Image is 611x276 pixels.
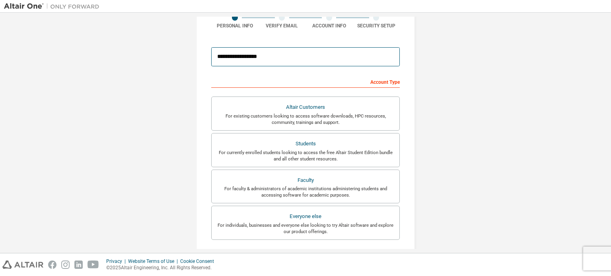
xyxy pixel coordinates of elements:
p: © 2025 Altair Engineering, Inc. All Rights Reserved. [106,264,219,271]
img: facebook.svg [48,261,56,269]
div: Verify Email [259,23,306,29]
div: Account Type [211,75,400,88]
div: Students [216,138,395,149]
div: Website Terms of Use [128,258,180,264]
div: Altair Customers [216,102,395,113]
img: instagram.svg [61,261,70,269]
img: youtube.svg [88,261,99,269]
div: Security Setup [353,23,400,29]
img: altair_logo.svg [2,261,43,269]
img: linkedin.svg [74,261,83,269]
img: Altair One [4,2,103,10]
div: For faculty & administrators of academic institutions administering students and accessing softwa... [216,185,395,198]
div: Faculty [216,175,395,186]
div: Cookie Consent [180,258,219,264]
div: For existing customers looking to access software downloads, HPC resources, community, trainings ... [216,113,395,125]
div: Everyone else [216,211,395,222]
div: Account Info [305,23,353,29]
div: Privacy [106,258,128,264]
div: Personal Info [211,23,259,29]
div: For individuals, businesses and everyone else looking to try Altair software and explore our prod... [216,222,395,235]
div: For currently enrolled students looking to access the free Altair Student Edition bundle and all ... [216,149,395,162]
